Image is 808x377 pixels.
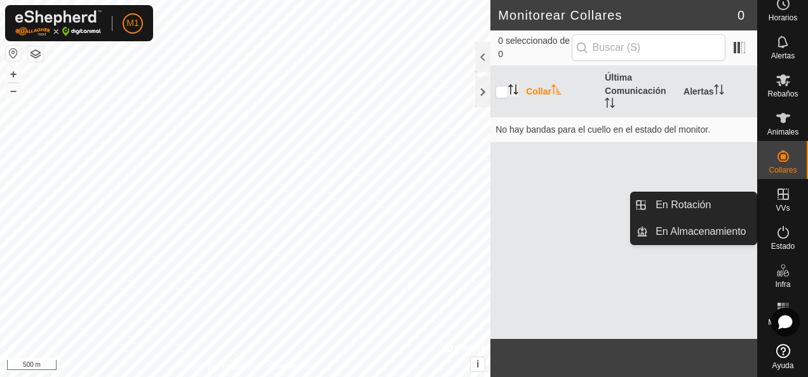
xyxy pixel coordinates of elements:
[572,34,725,61] input: Buscar (S)
[6,83,21,98] button: –
[758,339,808,374] a: Ayuda
[737,6,744,25] span: 0
[714,86,724,96] p-sorticon: Activar para ordenar
[600,66,678,117] th: Última Comunicación
[180,360,253,372] a: Política de Privacidad
[772,362,794,369] span: Ayuda
[6,46,21,61] button: Restablecer Mapa
[648,219,757,244] a: En Almacenamiento
[476,359,479,369] span: i
[498,34,571,61] span: 0 seleccionado de 0
[631,219,757,244] li: En Almacenamiento
[776,204,790,212] span: VVs
[268,360,311,372] a: Contáctenos
[508,86,518,96] p-sorticon: Activar para ordenar
[498,8,737,23] h2: Monitorear Collares
[6,67,21,82] button: +
[648,192,757,218] a: En Rotación
[126,17,138,30] span: M1
[15,10,102,36] img: Logo Gallagher
[471,357,485,371] button: i
[761,319,805,334] span: Mapa de Calor
[521,66,600,117] th: Collar
[28,46,43,62] button: Capas del Mapa
[656,197,711,213] span: En Rotación
[678,66,757,117] th: Alertas
[605,100,615,110] p-sorticon: Activar para ordenar
[769,14,797,22] span: Horarios
[771,52,795,60] span: Alertas
[656,224,746,239] span: En Almacenamiento
[769,166,797,174] span: Collares
[631,192,757,218] li: En Rotación
[767,128,798,136] span: Animales
[771,242,795,250] span: Estado
[551,86,562,96] p-sorticon: Activar para ordenar
[775,281,790,288] span: Infra
[490,117,757,142] td: No hay bandas para el cuello en el estado del monitor.
[767,90,798,98] span: Rebaños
